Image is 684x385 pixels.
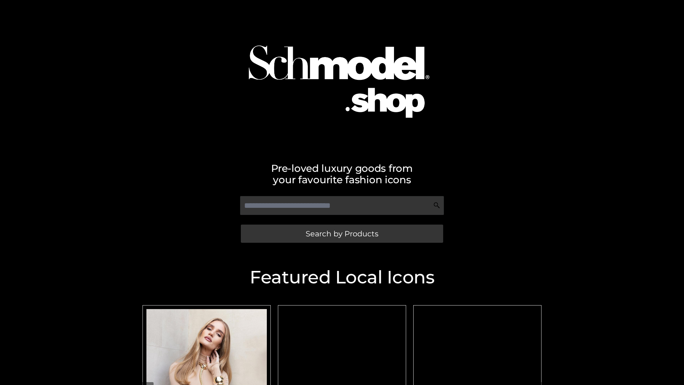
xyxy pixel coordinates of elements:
a: Search by Products [241,225,443,243]
h2: Featured Local Icons​ [139,268,545,286]
img: Search Icon [433,202,440,209]
span: Search by Products [306,230,378,237]
h2: Pre-loved luxury goods from your favourite fashion icons [139,163,545,185]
